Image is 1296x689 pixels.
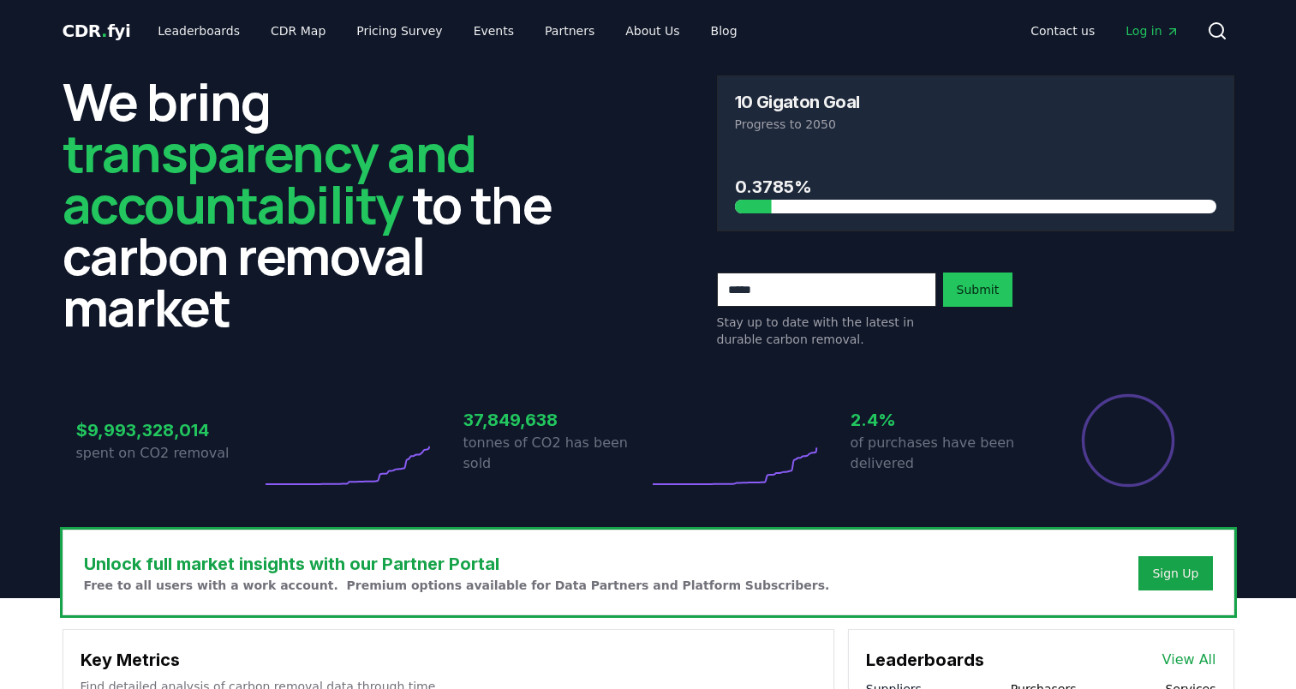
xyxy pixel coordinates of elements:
[735,116,1216,133] p: Progress to 2050
[76,417,261,443] h3: $9,993,328,014
[612,15,693,46] a: About Us
[84,577,830,594] p: Free to all users with a work account. Premium options available for Data Partners and Platform S...
[343,15,456,46] a: Pricing Survey
[63,19,131,43] a: CDR.fyi
[1017,15,1108,46] a: Contact us
[84,551,830,577] h3: Unlock full market insights with our Partner Portal
[463,407,648,433] h3: 37,849,638
[866,647,984,673] h3: Leaderboards
[63,117,476,239] span: transparency and accountability
[1112,15,1192,46] a: Log in
[697,15,751,46] a: Blog
[257,15,339,46] a: CDR Map
[851,433,1036,474] p: of purchases have been delivered
[463,433,648,474] p: tonnes of CO2 has been sold
[76,443,261,464] p: spent on CO2 removal
[1126,22,1179,39] span: Log in
[1162,650,1216,670] a: View All
[531,15,608,46] a: Partners
[144,15,254,46] a: Leaderboards
[943,273,1013,307] button: Submit
[460,15,528,46] a: Events
[144,15,750,46] nav: Main
[81,647,816,673] h3: Key Metrics
[63,21,131,41] span: CDR fyi
[1080,392,1176,488] div: Percentage of sales delivered
[717,314,936,348] p: Stay up to date with the latest in durable carbon removal.
[1138,556,1212,590] button: Sign Up
[851,407,1036,433] h3: 2.4%
[1017,15,1192,46] nav: Main
[735,174,1216,200] h3: 0.3785%
[735,93,860,111] h3: 10 Gigaton Goal
[63,75,580,333] h2: We bring to the carbon removal market
[1152,565,1198,582] a: Sign Up
[101,21,107,41] span: .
